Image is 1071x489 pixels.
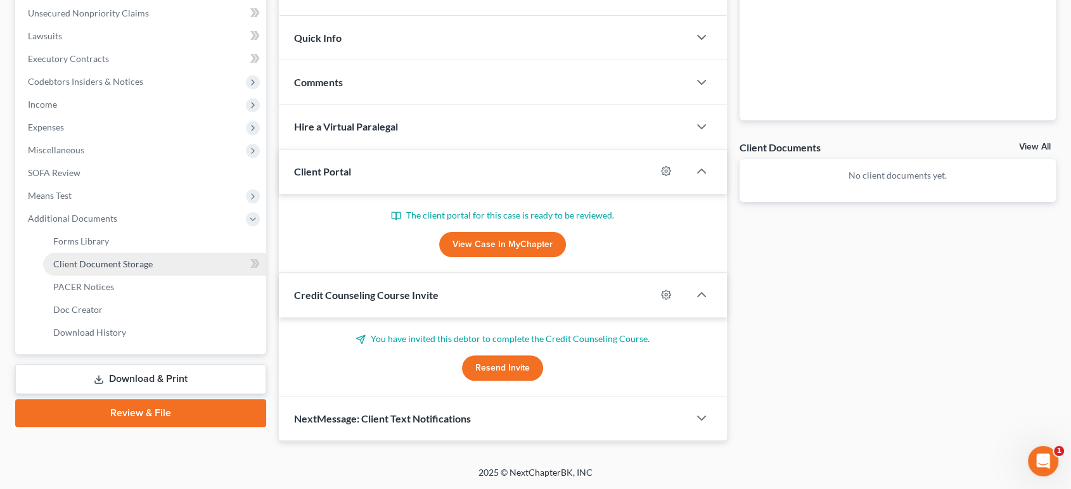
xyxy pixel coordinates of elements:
[750,169,1046,182] p: No client documents yet.
[462,355,543,381] button: Resend Invite
[294,412,471,424] span: NextMessage: Client Text Notifications
[53,327,126,338] span: Download History
[43,321,266,344] a: Download History
[43,276,266,298] a: PACER Notices
[53,258,153,269] span: Client Document Storage
[740,141,821,154] div: Client Documents
[294,76,343,88] span: Comments
[28,53,109,64] span: Executory Contracts
[294,333,712,345] p: You have invited this debtor to complete the Credit Counseling Course.
[1054,446,1064,456] span: 1
[28,167,80,178] span: SOFA Review
[1028,446,1058,476] iframe: Intercom live chat
[294,209,712,222] p: The client portal for this case is ready to be reviewed.
[439,232,566,257] a: View Case in MyChapter
[1019,143,1051,151] a: View All
[18,2,266,25] a: Unsecured Nonpriority Claims
[18,25,266,48] a: Lawsuits
[28,122,64,132] span: Expenses
[28,30,62,41] span: Lawsuits
[43,230,266,253] a: Forms Library
[18,48,266,70] a: Executory Contracts
[294,120,398,132] span: Hire a Virtual Paralegal
[15,364,266,394] a: Download & Print
[28,144,84,155] span: Miscellaneous
[174,466,897,489] div: 2025 © NextChapterBK, INC
[294,289,439,301] span: Credit Counseling Course Invite
[53,304,103,315] span: Doc Creator
[28,213,117,224] span: Additional Documents
[28,8,149,18] span: Unsecured Nonpriority Claims
[28,76,143,87] span: Codebtors Insiders & Notices
[53,281,114,292] span: PACER Notices
[294,32,342,44] span: Quick Info
[43,253,266,276] a: Client Document Storage
[18,162,266,184] a: SOFA Review
[53,236,109,246] span: Forms Library
[43,298,266,321] a: Doc Creator
[28,190,72,201] span: Means Test
[15,399,266,427] a: Review & File
[28,99,57,110] span: Income
[294,165,351,177] span: Client Portal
